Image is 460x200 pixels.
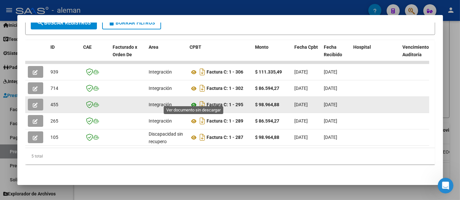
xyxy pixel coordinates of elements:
[198,83,207,93] i: Descargar documento
[51,118,59,124] span: 265
[255,69,282,75] strong: $ 111.335,49
[149,131,183,144] span: Discapacidad sin recupero
[149,69,172,75] span: Integración
[198,99,207,110] i: Descargar documento
[295,86,308,91] span: [DATE]
[207,119,244,124] strong: Factura C: 1 - 289
[438,178,453,193] iframe: Intercom live chat
[190,44,202,50] span: CPBT
[403,44,429,57] span: Vencimiento Auditoría
[207,102,244,108] strong: Factura C: 1 - 295
[400,40,430,69] datatable-header-cell: Vencimiento Auditoría
[108,20,155,26] span: Borrar Filtros
[81,40,110,69] datatable-header-cell: CAE
[31,16,97,29] button: Buscar Registros
[295,118,308,124] span: [DATE]
[149,44,159,50] span: Area
[255,86,280,91] strong: $ 86.594,27
[51,135,59,140] span: 105
[324,44,342,57] span: Fecha Recibido
[207,70,244,75] strong: Factura C: 1 - 306
[207,86,244,91] strong: Factura C: 1 - 302
[113,44,138,57] span: Facturado x Orden De
[207,135,244,140] strong: Factura C: 1 - 287
[149,86,172,91] span: Integración
[51,102,59,107] span: 455
[292,40,322,69] datatable-header-cell: Fecha Cpbt
[149,118,172,124] span: Integración
[295,44,318,50] span: Fecha Cpbt
[198,116,207,126] i: Descargar documento
[110,40,146,69] datatable-header-cell: Facturado x Orden De
[37,20,91,26] span: Buscar Registros
[255,44,269,50] span: Monto
[351,40,400,69] datatable-header-cell: Hospital
[51,69,59,75] span: 939
[324,118,338,124] span: [DATE]
[322,40,351,69] datatable-header-cell: Fecha Recibido
[51,44,55,50] span: ID
[48,40,81,69] datatable-header-cell: ID
[198,132,207,142] i: Descargar documento
[253,40,292,69] datatable-header-cell: Monto
[51,86,59,91] span: 714
[255,135,280,140] strong: $ 98.964,88
[295,69,308,75] span: [DATE]
[83,44,92,50] span: CAE
[102,16,161,29] button: Borrar Filtros
[324,86,338,91] span: [DATE]
[295,135,308,140] span: [DATE]
[149,102,172,107] span: Integración
[146,40,187,69] datatable-header-cell: Area
[354,44,371,50] span: Hospital
[295,102,308,107] span: [DATE]
[255,118,280,124] strong: $ 86.594,27
[255,102,280,107] strong: $ 98.964,88
[25,148,435,164] div: 5 total
[187,40,253,69] datatable-header-cell: CPBT
[324,135,338,140] span: [DATE]
[324,69,338,75] span: [DATE]
[324,102,338,107] span: [DATE]
[198,67,207,77] i: Descargar documento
